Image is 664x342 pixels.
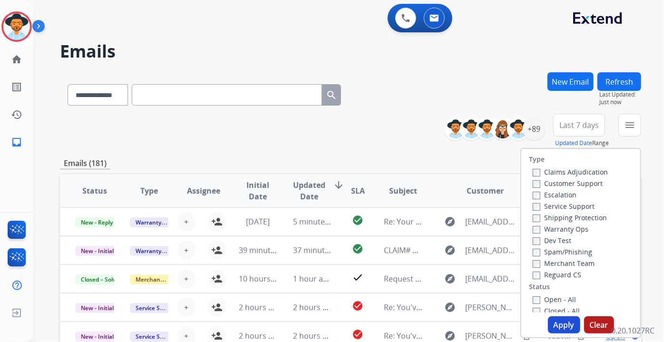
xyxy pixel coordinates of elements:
input: Warranty Ops [533,226,540,234]
div: +89 [523,117,546,140]
span: Customer [467,185,504,196]
span: Updated Date [293,179,325,202]
mat-icon: menu [624,119,635,131]
span: [DATE] [246,216,270,227]
mat-icon: inbox [11,137,22,148]
span: Merchant Team [130,274,185,284]
input: Claims Adjudication [533,169,540,176]
h2: Emails [60,42,641,61]
button: + [177,269,196,288]
span: Last Updated: [599,91,641,98]
button: Clear [584,316,614,333]
span: New - Reply [75,217,118,227]
mat-icon: list_alt [11,81,22,93]
input: Closed - All [533,308,540,315]
span: 37 minutes ago [293,245,348,255]
span: 2 hours ago [293,331,336,341]
span: + [184,302,188,313]
span: Assignee [187,185,220,196]
label: Merchant Team [533,259,595,268]
input: Shipping Protection [533,215,540,222]
span: Type [140,185,158,196]
label: Closed - All [533,306,580,315]
label: Shipping Protection [533,213,607,222]
span: Last 7 days [559,123,599,127]
mat-icon: arrow_downward [333,179,344,191]
input: Dev Test [533,237,540,245]
label: Claims Adjudication [533,167,608,176]
span: 39 minutes ago [239,245,294,255]
span: [EMAIL_ADDRESS][DOMAIN_NAME] [465,216,517,227]
label: Warranty Ops [533,225,588,234]
button: + [177,241,196,260]
span: [EMAIL_ADDRESS][DOMAIN_NAME] [465,273,517,284]
button: Refresh [597,72,641,91]
label: Escalation [533,190,576,199]
span: + [184,273,188,284]
label: Reguard CS [533,270,581,279]
span: Re: Your Extend Claim [384,216,462,227]
span: + [184,244,188,256]
input: Open - All [533,296,540,304]
button: New Email [547,72,594,91]
span: [EMAIL_ADDRESS][DOMAIN_NAME] [465,244,517,256]
mat-icon: check_circle [352,215,364,226]
mat-icon: explore [444,244,456,256]
span: Closed – Solved [75,274,128,284]
mat-icon: explore [444,302,456,313]
span: [PERSON_NAME][EMAIL_ADDRESS][DOMAIN_NAME] [465,330,517,342]
label: Open - All [533,295,576,304]
mat-icon: check_circle [352,329,364,340]
span: 2 hours ago [239,302,282,313]
span: 1 hour ago [293,274,332,284]
mat-icon: check_circle [352,300,364,312]
p: 0.20.1027RC [611,325,654,336]
label: Type [529,155,545,164]
mat-icon: explore [444,216,456,227]
mat-icon: search [326,89,337,101]
input: Service Support [533,203,540,211]
button: + [177,212,196,231]
span: Status [82,185,107,196]
span: Warranty Ops [130,217,179,227]
span: Service Support [130,303,184,313]
span: 2 hours ago [239,331,282,341]
img: avatar [3,13,30,40]
span: + [184,216,188,227]
p: Emails (181) [60,157,110,169]
span: 2 hours ago [293,302,336,313]
span: Subject [389,185,417,196]
input: Merchant Team [533,260,540,268]
mat-icon: person_add [211,273,223,284]
mat-icon: home [11,54,22,65]
span: + [184,330,188,342]
span: SLA [351,185,365,196]
span: [PERSON_NAME][EMAIL_ADDRESS][DOMAIN_NAME] [465,302,517,313]
label: Service Support [533,202,595,211]
mat-icon: explore [444,330,456,342]
input: Customer Support [533,180,540,188]
label: Spam/Phishing [533,247,592,256]
button: + [177,298,196,317]
input: Spam/Phishing [533,249,540,256]
span: Service Support [130,332,184,342]
span: Just now [599,98,641,106]
mat-icon: check [352,272,364,283]
button: Updated Date [555,139,592,147]
span: New - Initial [75,303,119,313]
input: Escalation [533,192,540,199]
mat-icon: person_add [211,302,223,313]
mat-icon: check_circle [352,243,364,254]
span: 10 hours ago [239,274,286,284]
mat-icon: person_add [211,216,223,227]
button: Apply [548,316,580,333]
span: Initial Date [239,179,278,202]
mat-icon: person_add [211,330,223,342]
label: Dev Test [533,236,571,245]
mat-icon: person_add [211,244,223,256]
span: 5 minutes ago [293,216,344,227]
span: New - Initial [75,246,119,256]
button: Last 7 days [553,114,605,137]
span: CLAIM# 0388C8BD-F9DE-4103-99F4-4DC1C87364A7, ORDER# 19038075 [384,245,635,255]
label: Customer Support [533,179,603,188]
